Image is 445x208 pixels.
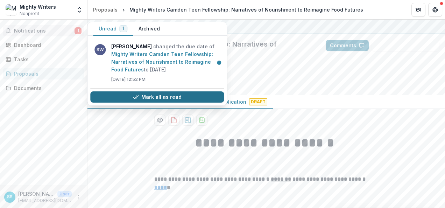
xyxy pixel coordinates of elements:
img: Mighty Writers [6,4,17,15]
button: Preview 19c8c0b6-dee2-4aa8-ab7b-65d69e41c239-0.pdf [154,115,165,126]
div: Dashboard [14,41,79,49]
span: 1 [75,27,82,34]
button: Open entity switcher [75,3,84,17]
div: Proposals [93,6,118,13]
span: Notifications [14,28,75,34]
a: Proposals [3,68,84,79]
button: Answer Suggestions [372,40,439,51]
p: [EMAIL_ADDRESS][DOMAIN_NAME] [18,197,72,204]
div: Independence Public Media Foundation [93,22,439,31]
div: Mighty Writers Camden Teen Fellowship: Narratives of Nourishment to Reimagine Food Futures [129,6,363,13]
a: Documents [3,82,84,94]
a: Mighty Writers Camden Teen Fellowship: Narratives of Nourishment to Reimagine Food Futures [111,51,213,72]
button: Partners [411,3,425,17]
div: Sukripa Shah [7,195,13,199]
button: download-proposal [196,115,207,126]
button: Get Help [428,3,442,17]
nav: breadcrumb [90,5,366,15]
span: Nonprofit [20,11,39,17]
button: More [75,193,83,201]
div: Mighty Writers [20,3,56,11]
div: Proposals [14,70,79,77]
button: Comments [326,40,369,51]
div: Tasks [14,56,79,63]
a: Tasks [3,54,84,65]
button: Unread [93,22,133,36]
button: download-proposal [168,115,179,126]
span: 1 [122,26,124,31]
span: Draft [249,98,267,105]
p: changed the due date of to [DATE] [111,43,220,74]
button: Archived [133,22,165,36]
button: download-proposal [182,115,193,126]
button: Notifications1 [3,25,84,36]
p: [PERSON_NAME] [18,190,55,197]
button: Mark all as read [90,91,224,103]
p: User [57,191,72,197]
a: Proposals [90,5,120,15]
div: Documents [14,84,79,92]
a: Dashboard [3,39,84,51]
